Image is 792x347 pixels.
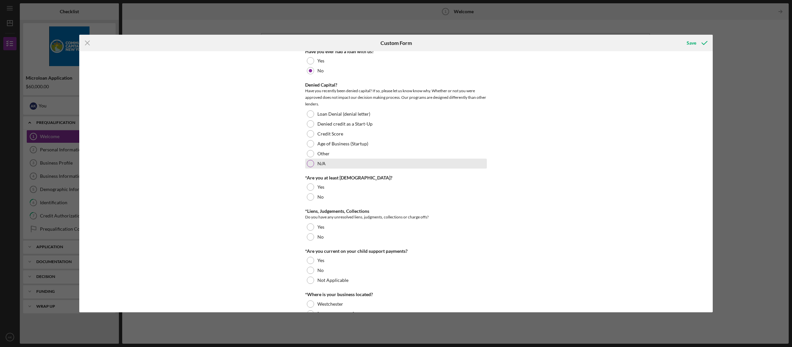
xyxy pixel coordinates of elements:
label: Yes [317,258,324,263]
label: Yes [317,58,324,63]
label: Age of Business (Startup) [317,141,368,146]
div: *Are you current on your child support payments? [305,249,487,254]
label: Other [317,151,330,156]
h6: Custom Form [380,40,412,46]
label: Loan Denial (denial letter) [317,111,370,117]
button: Save [680,36,713,50]
label: Yes [317,184,324,190]
div: Do you have any unresolved liens, judgments, collections or charge offs? [305,214,487,220]
div: *Are you at least [DEMOGRAPHIC_DATA]? [305,175,487,180]
div: Denied Capital? [305,82,487,88]
div: Have you ever had a loan with us? [305,49,487,54]
div: *Liens, Judgements, Collections [305,209,487,214]
label: [PERSON_NAME] [317,311,354,317]
label: No [317,68,324,73]
div: *Where is your business located? [305,292,487,297]
label: No [317,234,324,240]
label: No [317,194,324,200]
div: Save [687,36,696,50]
label: Denied credit as a Start-Up [317,121,373,127]
label: N/A [317,161,326,166]
div: Have you recently been denied capital? If so, please let us know know why. Whether or not you wer... [305,88,487,107]
label: No [317,268,324,273]
label: Credit Score [317,131,343,136]
label: Not Applicable [317,278,348,283]
label: Westchester [317,301,343,307]
label: Yes [317,224,324,230]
